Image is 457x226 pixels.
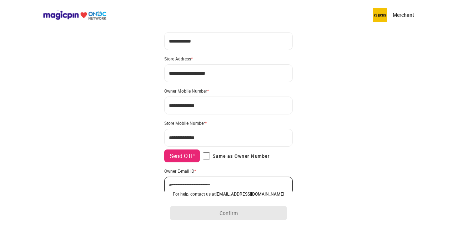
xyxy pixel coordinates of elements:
[164,168,293,174] div: Owner E-mail ID
[393,11,414,19] p: Merchant
[203,152,270,159] label: Same as Owner Number
[170,206,287,220] button: Confirm
[164,120,293,126] div: Store Mobile Number
[164,88,293,94] div: Owner Mobile Number
[216,191,284,197] a: [EMAIL_ADDRESS][DOMAIN_NAME]
[373,8,387,22] img: circus.b677b59b.png
[43,10,106,20] img: ondc-logo-new-small.8a59708e.svg
[164,56,293,62] div: Store Address
[164,149,200,162] button: Send OTP
[170,191,287,197] div: For help, contact us at
[203,152,210,159] input: Same as Owner Number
